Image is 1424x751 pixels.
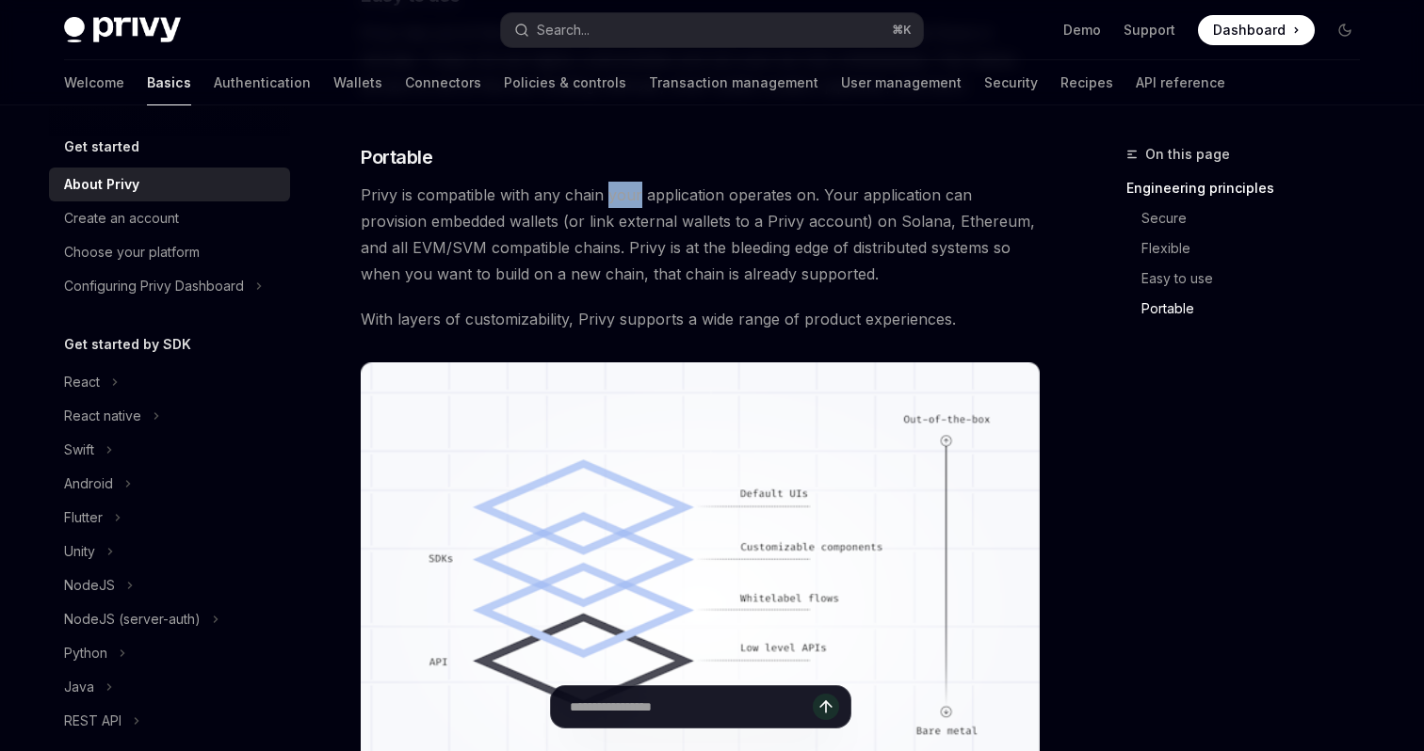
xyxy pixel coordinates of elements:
[1213,21,1286,40] span: Dashboard
[64,710,121,732] div: REST API
[1063,21,1101,40] a: Demo
[813,694,839,720] button: Send message
[64,333,191,356] h5: Get started by SDK
[214,60,311,105] a: Authentication
[361,306,1040,332] span: With layers of customizability, Privy supports a wide range of product experiences.
[504,60,626,105] a: Policies & controls
[49,235,290,269] a: Choose your platform
[64,371,100,393] div: React
[64,207,179,230] div: Create an account
[64,506,103,529] div: Flutter
[64,405,141,427] div: React native
[64,60,124,105] a: Welcome
[1141,294,1375,324] a: Portable
[361,144,432,170] span: Portable
[1330,15,1360,45] button: Toggle dark mode
[841,60,962,105] a: User management
[64,642,107,664] div: Python
[64,136,139,158] h5: Get started
[405,60,481,105] a: Connectors
[64,17,181,43] img: dark logo
[49,168,290,201] a: About Privy
[1141,233,1375,264] a: Flexible
[64,439,94,461] div: Swift
[1141,203,1375,233] a: Secure
[1126,173,1375,203] a: Engineering principles
[1060,60,1113,105] a: Recipes
[1198,15,1315,45] a: Dashboard
[64,275,244,297] div: Configuring Privy Dashboard
[64,472,113,495] div: Android
[537,19,590,41] div: Search...
[1136,60,1225,105] a: API reference
[64,574,115,597] div: NodeJS
[892,23,912,38] span: ⌘ K
[984,60,1038,105] a: Security
[649,60,818,105] a: Transaction management
[1145,143,1230,166] span: On this page
[361,182,1040,287] span: Privy is compatible with any chain your application operates on. Your application can provision e...
[501,13,923,47] button: Search...⌘K
[64,608,201,631] div: NodeJS (server-auth)
[147,60,191,105] a: Basics
[64,241,200,264] div: Choose your platform
[64,676,94,698] div: Java
[1141,264,1375,294] a: Easy to use
[49,201,290,235] a: Create an account
[64,540,95,563] div: Unity
[333,60,382,105] a: Wallets
[1124,21,1175,40] a: Support
[64,173,139,196] div: About Privy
